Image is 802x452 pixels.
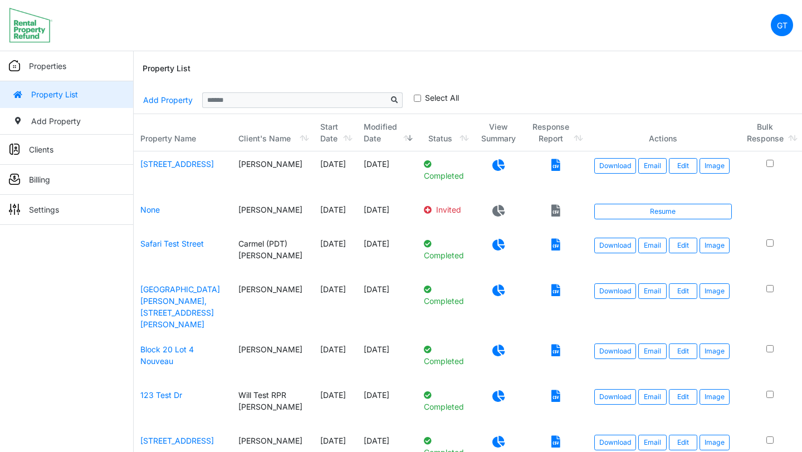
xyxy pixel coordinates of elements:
button: Email [638,238,667,253]
a: [STREET_ADDRESS] [140,436,214,445]
input: Sizing example input [202,92,387,108]
button: Image [700,158,730,174]
a: Add Property [143,90,193,110]
a: Edit [669,238,697,253]
button: Email [638,343,667,359]
td: [DATE] [357,277,417,337]
th: Start Date: activate to sort column ascending [314,114,357,151]
label: Select All [425,92,459,104]
a: Download [594,283,636,299]
th: Modified Date: activate to sort column ascending [357,114,417,151]
button: Email [638,435,667,450]
p: Billing [29,174,50,185]
a: Download [594,435,636,450]
td: [DATE] [314,197,357,231]
button: Image [700,389,730,405]
button: Email [638,158,667,174]
p: Completed [424,283,467,307]
a: [STREET_ADDRESS] [140,159,214,169]
td: Carmel (PDT) [PERSON_NAME] [232,231,314,277]
img: spp logo [9,7,53,43]
td: [DATE] [357,151,417,197]
a: Edit [669,389,697,405]
td: [DATE] [357,231,417,277]
th: Actions [588,114,739,151]
a: Block 20 Lot 4 Nouveau [140,345,194,366]
th: View Summary [473,114,524,151]
td: [PERSON_NAME] [232,277,314,337]
a: GT [771,14,793,36]
td: [DATE] [357,337,417,382]
img: sidemenu_properties.png [9,60,20,71]
a: Edit [669,435,697,450]
th: Bulk Response: activate to sort column ascending [739,114,802,151]
a: Safari Test Street [140,239,204,248]
p: Properties [29,60,66,72]
a: Resume [594,204,732,219]
p: Completed [424,238,467,261]
td: [PERSON_NAME] [232,337,314,382]
a: Download [594,343,636,359]
th: Property Name: activate to sort column ascending [134,114,232,151]
p: Clients [29,144,53,155]
p: Completed [424,158,467,181]
td: [DATE] [357,197,417,231]
td: [DATE] [357,382,417,428]
a: Edit [669,158,697,174]
button: Email [638,283,667,299]
h6: Property List [143,64,190,73]
a: None [140,205,160,214]
img: sidemenu_client.png [9,144,20,155]
p: Completed [424,343,467,367]
th: Status: activate to sort column ascending [417,114,473,151]
a: Download [594,158,636,174]
button: Image [700,343,730,359]
td: Will Test RPR [PERSON_NAME] [232,382,314,428]
td: [DATE] [314,382,357,428]
td: [DATE] [314,337,357,382]
p: GT [777,19,788,31]
th: Client's Name: activate to sort column ascending [232,114,314,151]
button: Image [700,283,730,299]
a: Download [594,238,636,253]
a: Edit [669,343,697,359]
td: [PERSON_NAME] [232,151,314,197]
th: Response Report: activate to sort column ascending [524,114,588,151]
td: [DATE] [314,151,357,197]
button: Image [700,435,730,450]
td: [DATE] [314,277,357,337]
img: sidemenu_settings.png [9,204,20,215]
a: [GEOGRAPHIC_DATA][PERSON_NAME], [STREET_ADDRESS][PERSON_NAME] [140,284,220,329]
button: Image [700,238,730,253]
a: 123 Test Dr [140,390,182,400]
button: Email [638,389,667,405]
img: sidemenu_billing.png [9,174,20,185]
p: Invited [424,204,467,215]
a: Edit [669,283,697,299]
a: Download [594,389,636,405]
p: Settings [29,204,59,215]
p: Completed [424,389,467,412]
td: [DATE] [314,231,357,277]
td: [PERSON_NAME] [232,197,314,231]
